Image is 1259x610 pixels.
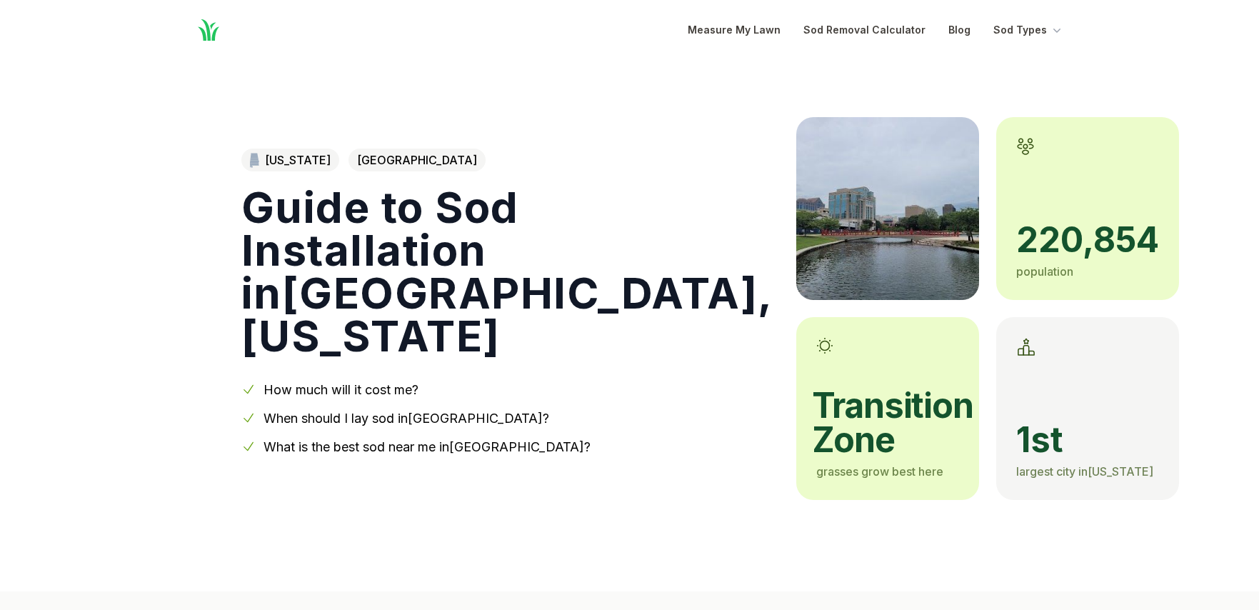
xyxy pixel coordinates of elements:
a: What is the best sod near me in[GEOGRAPHIC_DATA]? [264,439,591,454]
a: Measure My Lawn [688,21,781,39]
span: largest city in [US_STATE] [1016,464,1153,479]
a: [US_STATE] [241,149,339,171]
span: 220,854 [1016,223,1159,257]
a: Sod Removal Calculator [803,21,926,39]
a: How much will it cost me? [264,382,418,397]
span: [GEOGRAPHIC_DATA] [348,149,486,171]
button: Sod Types [993,21,1064,39]
img: A picture of Huntsville [796,117,979,300]
span: population [1016,264,1073,279]
span: 1st [1016,423,1159,457]
h1: Guide to Sod Installation in [GEOGRAPHIC_DATA] , [US_STATE] [241,186,773,357]
span: transition zone [812,389,959,457]
a: When should I lay sod in[GEOGRAPHIC_DATA]? [264,411,549,426]
a: Blog [948,21,970,39]
span: grasses grow best here [816,464,943,479]
img: Alabama state outline [250,153,259,167]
